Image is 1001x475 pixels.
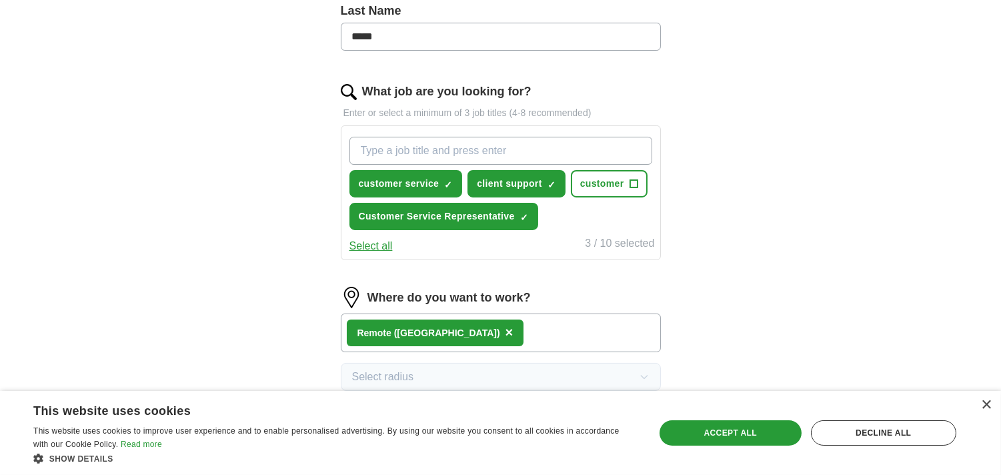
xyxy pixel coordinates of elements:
[367,289,531,307] label: Where do you want to work?
[341,106,661,120] p: Enter or select a minimum of 3 job titles (4-8 recommended)
[121,440,162,449] a: Read more, opens a new window
[981,400,991,410] div: Close
[359,177,439,191] span: customer service
[585,235,654,254] div: 3 / 10 selected
[33,426,620,449] span: This website uses cookies to improve user experience and to enable personalised advertising. By u...
[359,209,515,223] span: Customer Service Representative
[467,170,565,197] button: client support✓
[660,420,802,446] div: Accept all
[33,452,636,465] div: Show details
[349,238,393,254] button: Select all
[352,369,414,385] span: Select radius
[49,454,113,464] span: Show details
[520,212,528,223] span: ✓
[341,84,357,100] img: search.png
[580,177,624,191] span: customer
[506,325,514,340] span: ×
[357,326,500,340] div: Remote ([GEOGRAPHIC_DATA])
[477,177,542,191] span: client support
[33,399,603,419] div: This website uses cookies
[362,83,532,101] label: What job are you looking for?
[506,323,514,343] button: ×
[341,363,661,391] button: Select radius
[811,420,956,446] div: Decline all
[349,203,538,230] button: Customer Service Representative✓
[444,179,452,190] span: ✓
[349,137,652,165] input: Type a job title and press enter
[349,170,463,197] button: customer service✓
[548,179,556,190] span: ✓
[341,287,362,308] img: location.png
[341,2,661,20] label: Last Name
[571,170,648,197] button: customer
